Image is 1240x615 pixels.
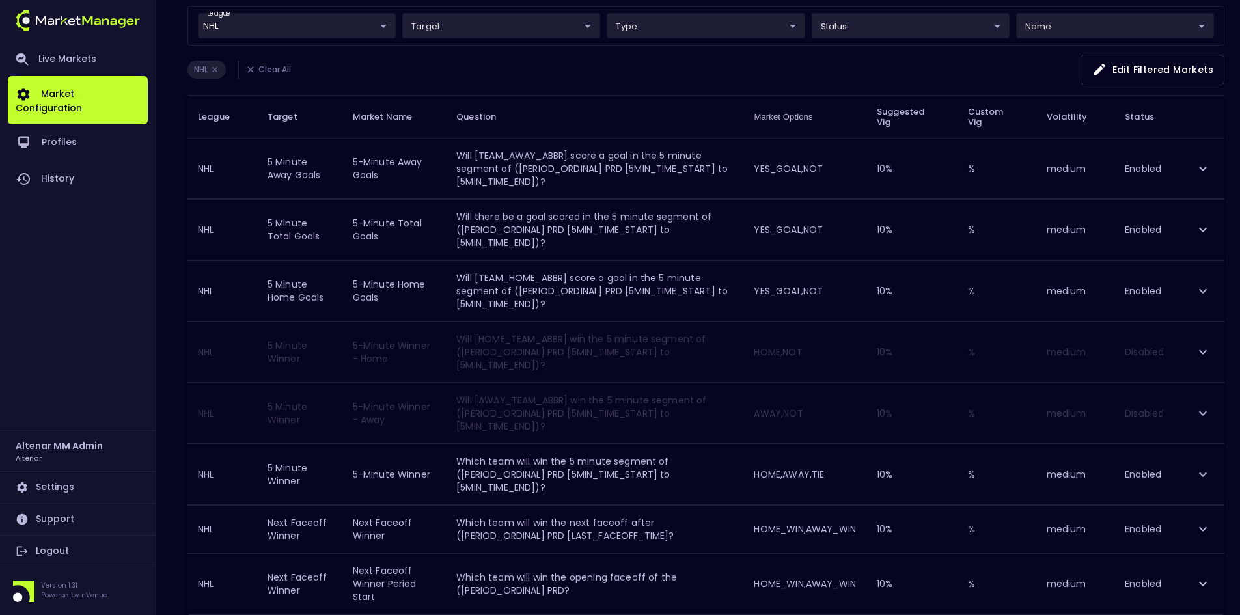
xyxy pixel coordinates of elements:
td: % [958,444,1036,504]
th: NHL [187,444,257,504]
span: League [198,111,247,123]
span: Enabled [1125,577,1161,590]
td: % [958,260,1036,321]
td: 10 % [866,444,958,504]
div: league [812,13,1010,38]
td: 5 Minute Winner [257,321,342,382]
td: Which team will win the opening faceoff of the ([PERIOD_ORDINAL] PRD? [446,553,743,614]
td: Will [TEAM_AWAY_ABBR] score a goal in the 5 minute segment of ([PERIOD_ORDINAL] PRD [5MIN_TIME_ST... [446,138,743,198]
span: Enabled [1125,523,1161,536]
div: league [607,13,805,38]
td: medium [1036,199,1114,260]
h2: Altenar MM Admin [16,439,103,453]
td: medium [1036,444,1114,504]
h3: Altenar [16,453,42,463]
th: NHL [187,260,257,321]
button: expand row [1192,157,1214,180]
button: expand row [1192,518,1214,540]
button: expand row [1192,341,1214,363]
span: Enabled [1125,223,1161,236]
td: Next Faceoff Winner [342,505,446,553]
td: medium [1036,505,1114,553]
td: HOME_WIN,AWAY_WIN [743,505,866,553]
td: YES_GOAL,NOT [743,138,866,198]
td: HOME,NOT [743,321,866,382]
td: 5-Minute Home Goals [342,260,446,321]
span: Question [456,111,513,123]
td: % [958,321,1036,382]
a: Market Configuration [8,76,148,124]
td: Which team will win the 5 minute segment of ([PERIOD_ORDINAL] PRD [5MIN_TIME_START] to [5MIN_TIME... [446,444,743,504]
td: 10 % [866,138,958,198]
button: expand row [1192,219,1214,241]
button: Edit filtered markets [1081,55,1224,85]
td: Will there be a goal scored in the 5 minute segment of ([PERIOD_ORDINAL] PRD [5MIN_TIME_START] to... [446,199,743,260]
span: Custom Vig [968,107,1026,128]
a: History [8,161,148,197]
td: 10 % [866,260,958,321]
a: Support [8,504,148,535]
td: Will [AWAY_TEAM_ABBR] win the 5 minute segment of ([PERIOD_ORDINAL] PRD [5MIN_TIME_START] to [5MI... [446,383,743,443]
div: league [1016,13,1214,38]
span: Enabled [1125,468,1161,481]
span: Market Name [353,111,430,123]
span: Enabled [1125,162,1161,175]
td: 10 % [866,505,958,553]
th: NHL [187,383,257,443]
td: 10 % [866,199,958,260]
td: medium [1036,321,1114,382]
td: 5 Minute Winner [257,444,342,504]
th: NHL [187,553,257,614]
td: 5 Minute Home Goals [257,260,342,321]
li: NHL [187,61,226,79]
td: 5-Minute Away Goals [342,138,446,198]
td: HOME,AWAY,TIE [743,444,866,504]
span: Suggested Vig [877,107,947,128]
td: 5 Minute Winner [257,383,342,443]
td: % [958,553,1036,614]
li: Clear All [238,61,297,79]
span: Status [1125,109,1154,125]
span: Status [1125,109,1171,125]
td: YES_GOAL,NOT [743,199,866,260]
button: expand row [1192,402,1214,424]
td: 5-Minute Winner - Home [342,321,446,382]
td: medium [1036,383,1114,443]
th: NHL [187,505,257,553]
a: Live Markets [8,42,148,76]
td: Next Faceoff Winner Period Start [342,553,446,614]
td: 5-Minute Winner [342,444,446,504]
span: Target [268,111,314,123]
td: Next Faceoff Winner [257,553,342,614]
div: league [198,13,396,38]
td: 10 % [866,383,958,443]
a: Settings [8,472,148,503]
td: % [958,199,1036,260]
td: % [958,138,1036,198]
td: 10 % [866,553,958,614]
td: Will [TEAM_HOME_ABBR] score a goal in the 5 minute segment of ([PERIOD_ORDINAL] PRD [5MIN_TIME_ST... [446,260,743,321]
td: YES_GOAL,NOT [743,260,866,321]
a: Logout [8,536,148,567]
td: 5 Minute Away Goals [257,138,342,198]
div: league [402,13,600,38]
p: Version 1.31 [41,581,107,590]
div: Version 1.31Powered by nVenue [8,581,148,602]
button: expand row [1192,280,1214,302]
span: Volatility [1047,111,1104,123]
p: Powered by nVenue [41,590,107,600]
button: expand row [1192,463,1214,485]
td: medium [1036,138,1114,198]
td: medium [1036,553,1114,614]
th: Market Options [743,96,866,138]
th: NHL [187,138,257,198]
span: Disabled [1125,346,1164,359]
th: NHL [187,199,257,260]
a: Profiles [8,124,148,161]
td: 5-Minute Winner - Away [342,383,446,443]
table: collapsible table [187,96,1224,615]
td: 5 Minute Total Goals [257,199,342,260]
td: % [958,505,1036,553]
span: Disabled [1125,407,1164,420]
td: 5-Minute Total Goals [342,199,446,260]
